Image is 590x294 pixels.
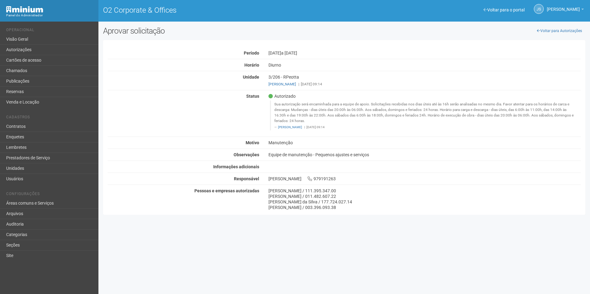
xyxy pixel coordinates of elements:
li: Configurações [6,192,94,198]
div: [DATE] [264,50,585,56]
span: Jeferson Souza [547,1,580,12]
div: Manutenção [264,140,585,145]
div: Equipe de manutenção - Pequenos ajustes e serviços [264,152,585,157]
a: [PERSON_NAME] [547,8,584,13]
a: Voltar para o portal [484,7,525,12]
strong: Período [244,51,259,55]
blockquote: Sua autorização será encaminhada para a equipe de apoio. Solicitações recebidas nos dias úteis at... [270,100,581,130]
div: [PERSON_NAME] da SIlva / 177.724.027.14 [268,199,581,205]
strong: Unidade [243,75,259,80]
a: Voltar para Autorizações [534,26,585,35]
h2: Aprovar solicitação [103,26,340,35]
div: [PERSON_NAME] / 011.482.607.22 [268,194,581,199]
strong: Status [246,94,259,99]
a: JS [534,4,544,14]
li: Operacional [6,28,94,34]
span: a [DATE] [281,51,297,55]
strong: Pessoas e empresas autorizadas [194,188,259,193]
img: Minium [6,6,43,13]
a: [PERSON_NAME] [278,125,302,129]
span: | [304,125,305,129]
a: [PERSON_NAME] [268,82,296,86]
footer: [DATE] 09:14 [274,125,577,129]
div: [PERSON_NAME] / 003.396.093.38 [268,205,581,210]
div: [PERSON_NAME] / 111.395.347.00 [268,188,581,194]
strong: Motivo [246,140,259,145]
div: [DATE] 09:14 [268,81,581,87]
div: Diurno [264,62,585,68]
li: Cadastros [6,115,94,121]
strong: Informações adicionais [213,164,259,169]
span: | [298,82,299,86]
h1: O2 Corporate & Offices [103,6,340,14]
strong: Horário [244,63,259,67]
div: [PERSON_NAME] 979191263 [264,176,585,182]
div: 3/206 - RPeotta [264,74,585,87]
span: Autorizado [268,93,296,99]
strong: Responsável [234,176,259,181]
div: Painel do Administrador [6,13,94,18]
strong: Observações [234,152,259,157]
